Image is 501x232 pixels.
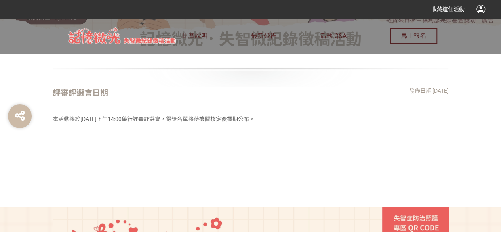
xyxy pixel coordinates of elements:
[320,18,346,54] a: 活動 Q&A
[431,6,465,12] span: 收藏這個活動
[227,159,274,175] a: 回到最新公告
[390,28,437,44] button: 馬上報名
[232,163,244,170] span: 回到
[320,32,346,40] span: 活動 Q&A
[53,115,449,123] p: 本活動將於[DATE]下午14:00舉行評審評選會，得獎名單將待機關核定後擇期公布。
[182,32,208,40] span: 比賽說明
[244,163,270,170] span: 最新公告
[64,27,182,46] img: 記憶微光．失智微紀錄徵稿活動
[401,32,426,40] span: 馬上報名
[182,18,208,54] a: 比賽說明
[53,87,108,99] div: 評審評選會日期
[409,87,449,99] div: 發佈日期 [DATE]
[251,32,276,40] span: 最新公告
[251,18,276,54] a: 最新公告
